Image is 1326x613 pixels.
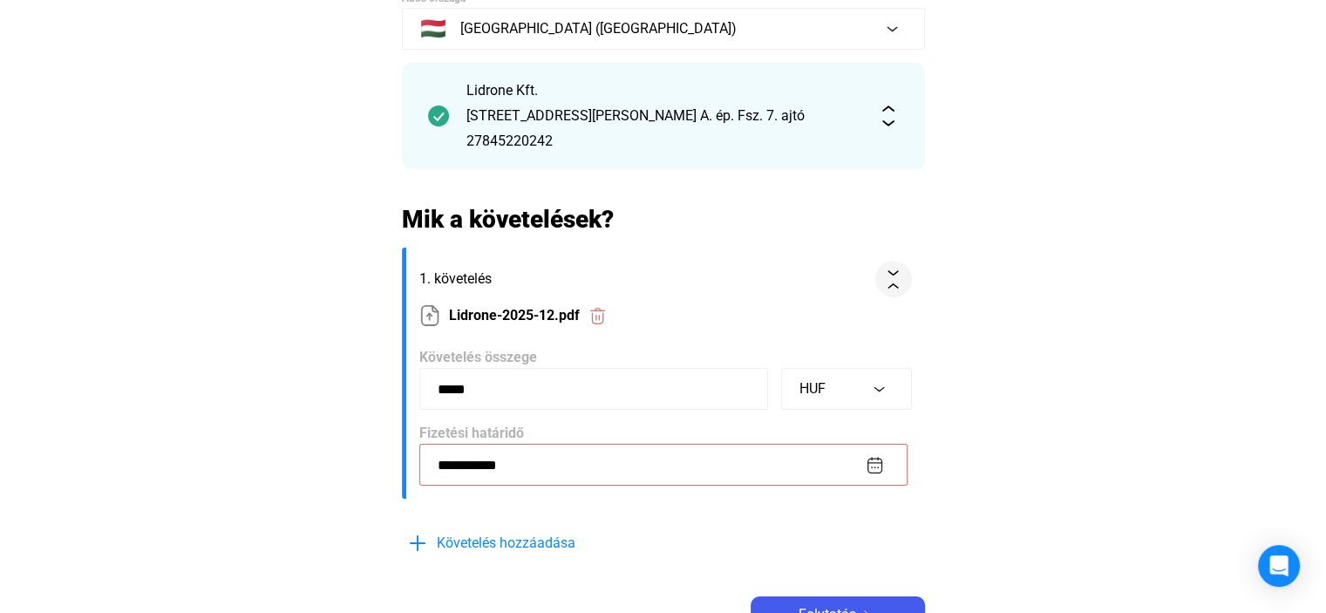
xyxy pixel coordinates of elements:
[580,297,616,334] button: trash-red
[402,204,925,235] h2: Mik a követelések?
[419,349,537,365] span: Követelés összege
[428,106,449,126] img: checkmark-darker-green-circle
[419,425,524,441] span: Fizetési határidő
[402,8,925,50] button: 🇭🇺[GEOGRAPHIC_DATA] ([GEOGRAPHIC_DATA])
[402,525,663,562] button: plus-blueKövetelés hozzáadása
[407,533,428,554] img: plus-blue
[781,368,912,410] button: HUF
[799,380,826,397] span: HUF
[437,533,575,554] span: Követelés hozzáadása
[878,106,899,126] img: expand
[419,269,868,289] span: 1. követelés
[588,307,607,325] img: trash-red
[875,261,912,297] button: collapse
[466,80,860,101] div: Lidrone Kft.
[419,305,440,326] img: upload-paper
[466,131,860,152] div: 27845220242
[884,270,902,289] img: collapse
[1258,545,1300,587] div: Open Intercom Messenger
[420,18,446,39] span: 🇭🇺
[449,305,580,326] span: Lidrone-2025-12.pdf
[466,106,860,126] div: [STREET_ADDRESS][PERSON_NAME] A. ép. Fsz. 7. ajtó
[460,18,737,39] span: [GEOGRAPHIC_DATA] ([GEOGRAPHIC_DATA])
